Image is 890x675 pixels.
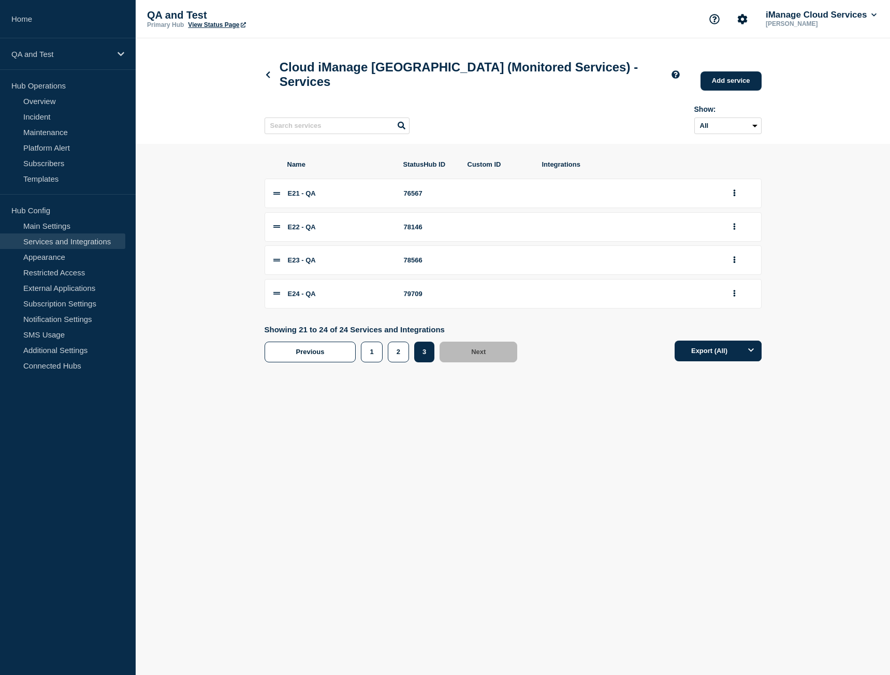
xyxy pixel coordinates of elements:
[764,20,871,27] p: [PERSON_NAME]
[542,160,716,168] span: Integrations
[188,21,245,28] a: View Status Page
[287,160,391,168] span: Name
[404,290,456,298] div: 79709
[732,8,753,30] button: Account settings
[728,252,741,268] button: group actions
[440,342,517,362] button: Next
[296,348,325,356] span: Previous
[265,325,523,334] p: Showing 21 to 24 of 24 Services and Integrations
[404,189,456,197] div: 76567
[361,342,382,362] button: 1
[468,160,530,168] span: Custom ID
[701,71,762,91] a: Add service
[704,8,725,30] button: Support
[741,341,762,361] button: Options
[764,10,879,20] button: iManage Cloud Services
[288,256,316,264] span: E23 - QA
[471,348,486,356] span: Next
[11,50,111,58] p: QA and Test
[728,185,741,201] button: group actions
[728,286,741,302] button: group actions
[403,160,455,168] span: StatusHub ID
[404,223,456,231] div: 78146
[265,60,680,89] h1: Cloud iManage [GEOGRAPHIC_DATA] (Monitored Services) - Services
[404,256,456,264] div: 78566
[265,342,356,362] button: Previous
[728,219,741,235] button: group actions
[388,342,409,362] button: 2
[694,118,762,134] select: Archived
[675,341,762,361] button: Export (All)
[414,342,434,362] button: 3
[147,21,184,28] p: Primary Hub
[288,189,316,197] span: E21 - QA
[694,105,762,113] div: Show:
[288,223,316,231] span: E22 - QA
[265,118,410,134] input: Search services
[288,290,316,298] span: E24 - QA
[147,9,354,21] p: QA and Test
